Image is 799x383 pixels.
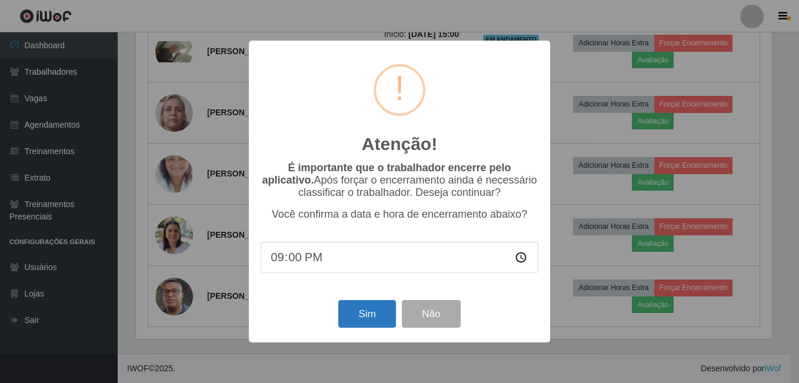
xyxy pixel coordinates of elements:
[338,300,395,328] button: Sim
[262,162,511,186] b: É importante que o trabalhador encerre pelo aplicativo.
[362,134,437,155] h2: Atenção!
[261,162,538,199] p: Após forçar o encerramento ainda é necessário classificar o trabalhador. Deseja continuar?
[261,208,538,221] p: Você confirma a data e hora de encerramento abaixo?
[402,300,460,328] button: Não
